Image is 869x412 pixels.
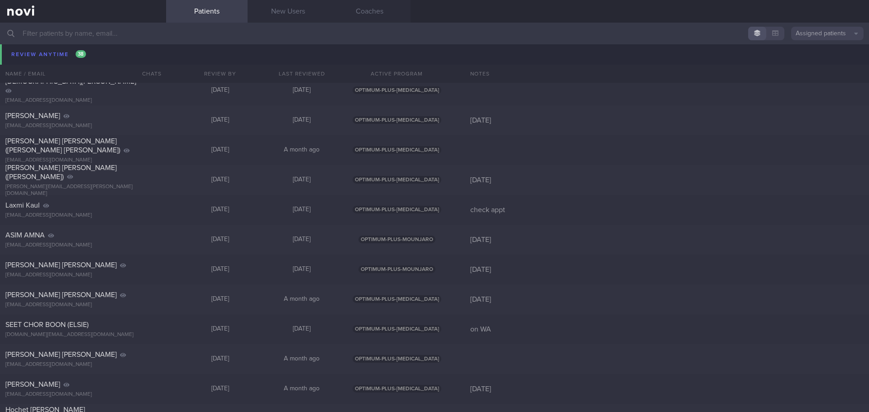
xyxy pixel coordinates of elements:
div: [DATE] [465,384,869,393]
div: [DATE] [465,116,869,125]
div: on WA [465,325,869,334]
div: [DATE] [465,175,869,185]
span: OPTIMUM-PLUS-[MEDICAL_DATA] [353,146,441,154]
span: [PERSON_NAME] [PERSON_NAME] ([PERSON_NAME]) [5,164,117,180]
div: A month ago [261,385,343,393]
span: OPTIMUM-PLUS-[MEDICAL_DATA] [353,325,441,333]
div: [DATE] [180,295,261,303]
div: [DATE] [180,146,261,154]
div: [DATE] [261,206,343,214]
div: [EMAIL_ADDRESS][DOMAIN_NAME] [5,123,161,129]
div: [DATE] [261,325,343,333]
div: [EMAIL_ADDRESS][DOMAIN_NAME] [5,272,161,279]
div: [EMAIL_ADDRESS][DOMAIN_NAME] [5,242,161,249]
span: OPTIMUM-PLUS-[MEDICAL_DATA] [353,176,441,184]
div: check appt [465,205,869,214]
div: [EMAIL_ADDRESS][DOMAIN_NAME] [5,361,161,368]
div: [DATE] [261,86,343,95]
div: [EMAIL_ADDRESS][DOMAIN_NAME] [5,212,161,219]
span: [PERSON_NAME] [PERSON_NAME] [5,291,117,298]
div: [DATE] [261,116,343,124]
span: OPTIMUM-PLUS-[MEDICAL_DATA] [353,57,441,64]
span: OPTIMUM-PLUS-MOUNJARO [358,236,435,243]
span: ASIM AMNA [5,232,45,239]
div: [EMAIL_ADDRESS][DOMAIN_NAME] [5,157,161,164]
div: A month ago [261,295,343,303]
div: [DATE] [180,265,261,274]
div: [PERSON_NAME][EMAIL_ADDRESS][PERSON_NAME][DOMAIN_NAME] [5,184,161,197]
div: [DATE] [465,235,869,244]
div: [DOMAIN_NAME][EMAIL_ADDRESS][DOMAIN_NAME] [5,331,161,338]
span: OPTIMUM-PLUS-[MEDICAL_DATA] [353,355,441,363]
span: [PERSON_NAME] [PERSON_NAME] ([PERSON_NAME] [PERSON_NAME]) [5,137,120,154]
div: A month ago [261,146,343,154]
div: [EMAIL_ADDRESS][DOMAIN_NAME] [5,97,161,104]
div: [DATE] [465,265,869,274]
div: [DATE] [180,325,261,333]
span: [PERSON_NAME] [PERSON_NAME] [5,52,117,60]
div: [DATE] [180,206,261,214]
span: OPTIMUM-PLUS-[MEDICAL_DATA] [353,385,441,393]
div: [DATE] [180,236,261,244]
div: [DATE] [261,176,343,184]
div: [DATE] [180,116,261,124]
div: [DATE] [180,355,261,363]
span: [PERSON_NAME] [5,112,60,119]
span: Laxmi Kaul [5,202,40,209]
div: A month ago [261,355,343,363]
div: [EMAIL_ADDRESS][DOMAIN_NAME] [5,302,161,308]
div: [DATE] [180,57,261,65]
span: [PERSON_NAME] [PERSON_NAME] [5,261,117,269]
div: [DATE] [261,236,343,244]
div: [EMAIL_ADDRESS][DOMAIN_NAME] [5,391,161,398]
div: [DATE] [465,295,869,304]
span: OPTIMUM-PLUS-[MEDICAL_DATA] [353,86,441,94]
span: [PERSON_NAME] [PERSON_NAME] [5,351,117,358]
div: [DATE] [180,385,261,393]
span: [DEMOGRAPHIC_DATA][PERSON_NAME] [5,78,136,85]
span: OPTIMUM-PLUS-[MEDICAL_DATA] [353,206,441,213]
span: OPTIMUM-PLUS-[MEDICAL_DATA] [353,295,441,303]
div: [DATE] [261,265,343,274]
span: OPTIMUM-PLUS-[MEDICAL_DATA] [353,116,441,124]
button: Assigned patients [791,27,864,40]
div: [DATE] [261,57,343,65]
span: SEET CHOR BOON (ELSIE) [5,321,89,328]
span: OPTIMUM-PLUS-MOUNJARO [358,265,435,273]
div: [DATE] [180,176,261,184]
div: [PERSON_NAME][EMAIL_ADDRESS][DOMAIN_NAME] [5,63,161,70]
span: [PERSON_NAME] [5,381,60,388]
div: [DATE] [180,86,261,95]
